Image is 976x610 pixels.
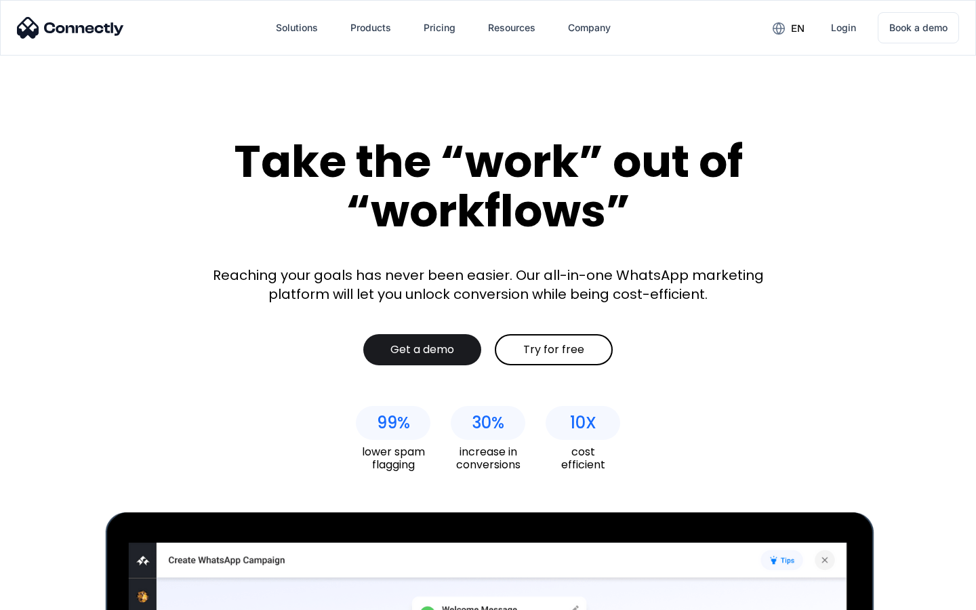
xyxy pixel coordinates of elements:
[831,18,856,37] div: Login
[495,334,613,365] a: Try for free
[390,343,454,357] div: Get a demo
[350,18,391,37] div: Products
[820,12,867,44] a: Login
[27,586,81,605] ul: Language list
[276,18,318,37] div: Solutions
[377,413,410,432] div: 99%
[183,137,793,235] div: Take the “work” out of “workflows”
[413,12,466,44] a: Pricing
[363,334,481,365] a: Get a demo
[17,17,124,39] img: Connectly Logo
[451,445,525,471] div: increase in conversions
[546,445,620,471] div: cost efficient
[878,12,959,43] a: Book a demo
[203,266,773,304] div: Reaching your goals has never been easier. Our all-in-one WhatsApp marketing platform will let yo...
[791,19,805,38] div: en
[356,445,430,471] div: lower spam flagging
[472,413,504,432] div: 30%
[424,18,455,37] div: Pricing
[488,18,535,37] div: Resources
[14,586,81,605] aside: Language selected: English
[568,18,611,37] div: Company
[570,413,596,432] div: 10X
[523,343,584,357] div: Try for free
